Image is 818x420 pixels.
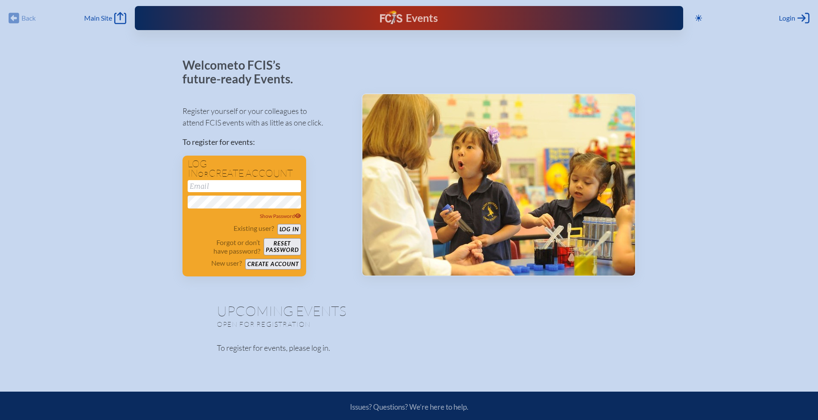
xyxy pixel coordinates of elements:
img: Events [362,94,635,276]
span: Show Password [260,213,301,219]
button: Create account [245,259,301,270]
p: Existing user? [234,224,274,233]
p: Register yourself or your colleagues to attend FCIS events with as little as one click. [182,105,348,129]
p: Issues? Questions? We’re here to help. [258,402,560,411]
p: Forgot or don’t have password? [188,238,261,255]
p: Open for registration [217,320,444,328]
button: Log in [277,224,301,235]
a: Main Site [84,12,126,24]
p: Welcome to FCIS’s future-ready Events. [182,58,303,86]
span: Main Site [84,14,112,22]
button: Resetpassword [264,238,301,255]
h1: Log in create account [188,159,301,178]
div: FCIS Events — Future ready [286,10,532,26]
p: New user? [211,259,242,267]
h1: Upcoming Events [217,304,602,318]
p: To register for events: [182,136,348,148]
span: or [198,170,209,178]
p: To register for events, please log in. [217,342,602,354]
span: Login [779,14,795,22]
input: Email [188,180,301,192]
